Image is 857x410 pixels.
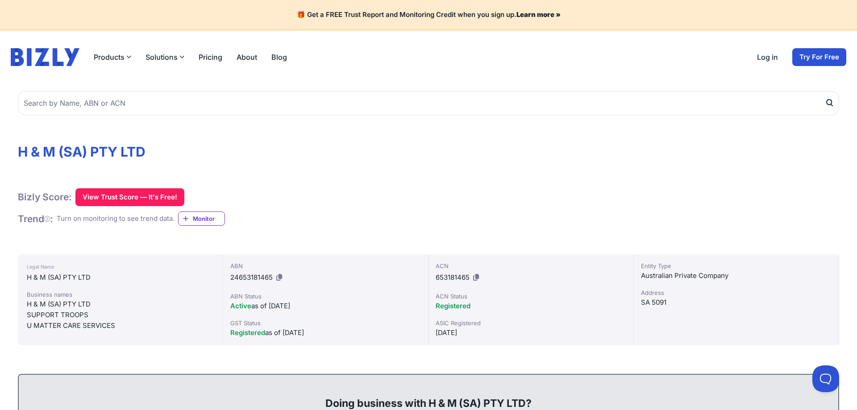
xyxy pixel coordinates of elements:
[11,11,846,19] h4: 🎁 Get a FREE Trust Report and Monitoring Credit when you sign up.
[146,52,184,62] button: Solutions
[27,290,214,299] div: Business names
[18,91,839,115] input: Search by Name, ABN or ACN
[94,52,131,62] button: Products
[436,302,470,310] span: Registered
[237,52,257,62] a: About
[18,191,72,203] h1: Bizly Score:
[27,272,214,283] div: H & M (SA) PTY LTD
[641,261,832,270] div: Entity Type
[18,213,53,225] h1: Trend :
[436,273,470,282] span: 653181465
[27,299,214,310] div: H & M (SA) PTY LTD
[230,292,421,301] div: ABN Status
[436,319,626,327] div: ASIC Registered
[178,211,225,226] a: Monitor
[230,261,421,270] div: ABN
[18,144,839,160] h1: H & M (SA) PTY LTD
[27,310,214,320] div: SUPPORT TROOPS
[27,261,214,272] div: Legal Name
[792,48,846,66] a: Try For Free
[516,10,561,19] a: Learn more »
[641,297,832,308] div: SA 5091
[641,288,832,297] div: Address
[230,328,265,337] span: Registered
[57,214,175,224] div: Turn on monitoring to see trend data.
[230,319,421,327] div: GST Status
[230,273,273,282] span: 24653181465
[436,292,626,301] div: ACN Status
[230,302,251,310] span: Active
[230,301,421,311] div: as of [DATE]
[812,365,839,392] iframe: Toggle Customer Support
[230,327,421,338] div: as of [DATE]
[75,188,184,206] button: View Trust Score — It's Free!
[436,261,626,270] div: ACN
[27,320,214,331] div: U MATTER CARE SERVICES
[757,52,778,62] a: Log in
[193,214,225,223] span: Monitor
[199,52,222,62] a: Pricing
[436,327,626,338] div: [DATE]
[271,52,287,62] a: Blog
[641,270,832,281] div: Australian Private Company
